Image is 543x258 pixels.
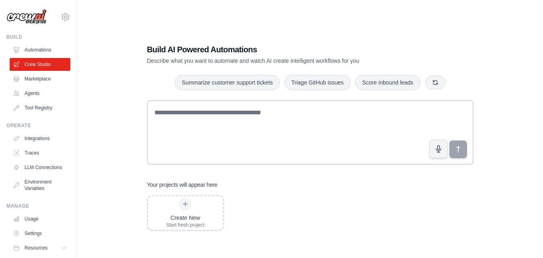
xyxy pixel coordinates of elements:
div: Operate [6,122,70,129]
a: Usage [10,213,70,225]
a: Environment Variables [10,175,70,195]
button: Score inbound leads [355,75,420,90]
img: Logo [6,9,47,25]
span: Resources [25,245,47,251]
a: Tool Registry [10,101,70,114]
iframe: Chat Widget [503,219,543,258]
button: Click to speak your automation idea [429,140,448,158]
div: Start fresh project [166,222,205,228]
a: Agents [10,87,70,100]
div: Create New [166,214,205,222]
a: Traces [10,147,70,159]
a: Integrations [10,132,70,145]
h1: Build AI Powered Automations [147,44,417,55]
button: Summarize customer support tickets [175,75,279,90]
button: Resources [10,241,70,254]
p: Describe what you want to automate and watch AI create intelligent workflows for you [147,57,417,65]
a: Settings [10,227,70,240]
div: Build [6,34,70,40]
a: Marketplace [10,72,70,85]
h3: Your projects will appear here [147,181,218,189]
a: Crew Studio [10,58,70,71]
button: Get new suggestions [425,76,445,89]
a: Automations [10,43,70,56]
button: Triage GitHub issues [285,75,350,90]
div: Manage [6,203,70,209]
a: LLM Connections [10,161,70,174]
